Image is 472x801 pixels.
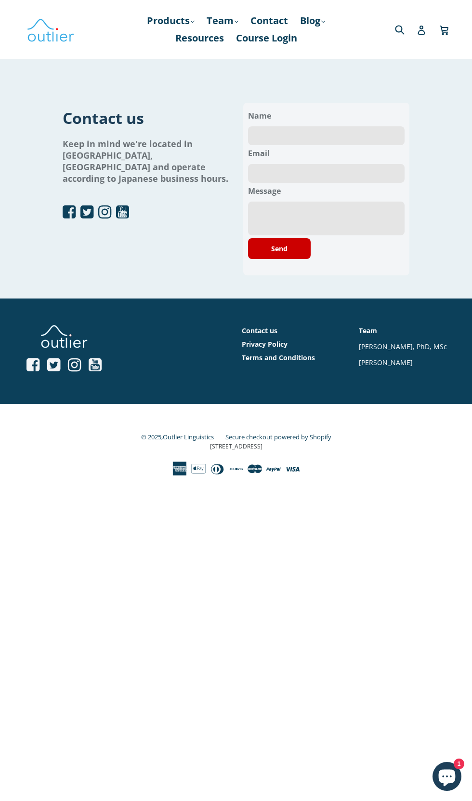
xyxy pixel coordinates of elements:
[225,433,331,441] a: Secure checkout powered by Shopify
[393,19,419,39] input: Search
[68,357,81,373] a: Open Instagram profile
[141,433,223,441] small: © 2025,
[242,339,288,349] a: Privacy Policy
[359,326,377,335] a: Team
[89,357,102,373] a: Open YouTube profile
[295,12,330,29] a: Blog
[430,762,464,793] inbox-online-store-chat: Shopify online store chat
[163,433,214,441] a: Outlier Linguistics
[248,108,405,124] label: Name
[26,442,446,451] p: [STREET_ADDRESS]
[63,204,76,220] a: Open Facebook profile
[116,204,129,220] a: Open YouTube profile
[359,358,413,367] a: [PERSON_NAME]
[26,15,75,43] img: Outlier Linguistics
[248,238,311,259] button: Send
[170,29,229,47] a: Resources
[63,138,229,184] h1: Keep in mind we're located in [GEOGRAPHIC_DATA], [GEOGRAPHIC_DATA] and operate according to Japan...
[248,183,405,199] label: Message
[47,357,60,373] a: Open Twitter profile
[242,326,277,335] a: Contact us
[202,12,243,29] a: Team
[63,108,229,128] h1: Contact us
[26,357,39,373] a: Open Facebook profile
[142,12,199,29] a: Products
[242,353,315,362] a: Terms and Conditions
[80,204,93,220] a: Open Twitter profile
[231,29,302,47] a: Course Login
[246,12,293,29] a: Contact
[248,145,405,162] label: Email
[98,204,111,220] a: Open Instagram profile
[359,342,447,351] a: [PERSON_NAME], PhD, MSc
